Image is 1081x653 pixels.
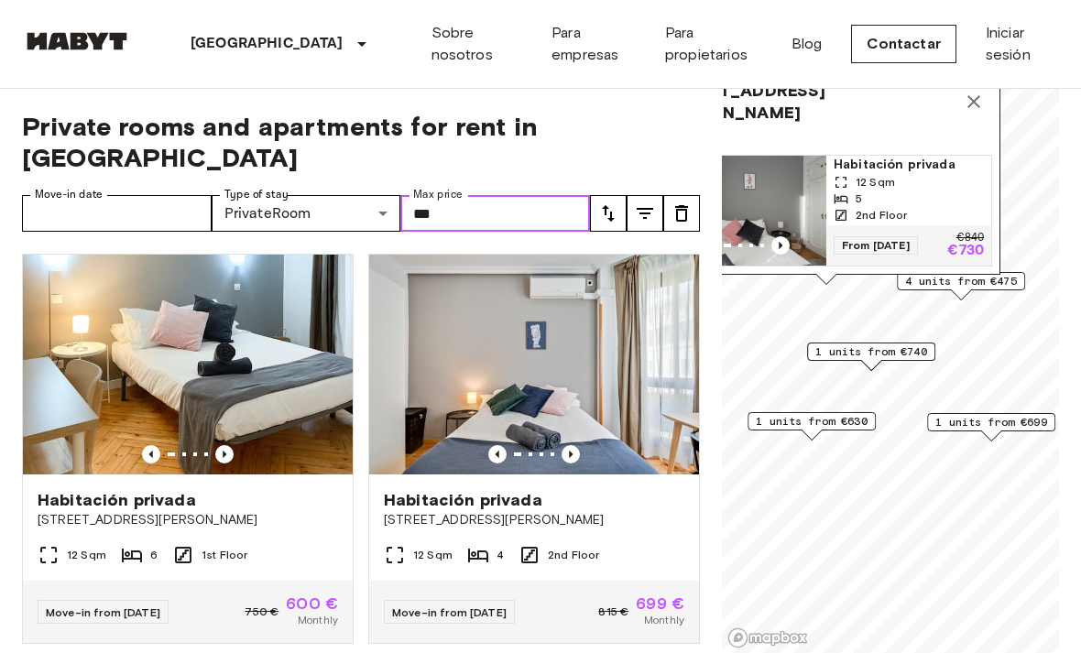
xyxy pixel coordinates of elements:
[23,255,353,474] img: Marketing picture of unit ES-15-001-001-05H
[644,612,684,628] span: Monthly
[756,413,868,430] span: 1 units from €630
[815,343,927,360] span: 1 units from €740
[661,156,826,266] img: Marketing picture of unit ES-15-021-001-04H
[202,547,247,563] span: 1st Floor
[748,412,876,441] div: Map marker
[369,255,699,474] img: Marketing picture of unit ES-15-018-001-01H
[947,244,984,258] p: €730
[22,254,354,644] a: Marketing picture of unit ES-15-001-001-05HPrevious imagePrevious imageHabitación privada[STREET_...
[224,187,289,202] label: Type of stay
[905,273,1017,289] span: 4 units from €475
[590,195,627,232] button: tune
[851,25,955,63] a: Contactar
[562,445,580,463] button: Previous image
[286,595,338,612] span: 600 €
[661,131,992,147] span: 1 units
[792,33,823,55] a: Blog
[35,187,103,202] label: Move-in date
[368,254,700,644] a: Marketing picture of unit ES-15-018-001-01HPrevious imagePrevious imageHabitación privada[STREET_...
[413,547,453,563] span: 12 Sqm
[598,604,628,620] span: 815 €
[392,605,507,619] span: Move-in from [DATE]
[46,605,160,619] span: Move-in from [DATE]
[431,22,523,66] a: Sobre nosotros
[935,414,1047,430] span: 1 units from €699
[986,22,1059,66] a: Iniciar sesión
[856,174,895,190] span: 12 Sqm
[627,195,663,232] button: tune
[67,547,106,563] span: 12 Sqm
[652,71,1000,285] div: Map marker
[551,22,636,66] a: Para empresas
[771,236,790,255] button: Previous image
[384,489,542,511] span: Habitación privada
[834,156,984,174] span: Habitación privada
[384,511,684,529] span: [STREET_ADDRESS][PERSON_NAME]
[856,207,907,223] span: 2nd Floor
[636,595,684,612] span: 699 €
[548,547,599,563] span: 2nd Floor
[22,111,700,173] span: Private rooms and apartments for rent in [GEOGRAPHIC_DATA]
[142,445,160,463] button: Previous image
[497,547,504,563] span: 4
[807,343,935,371] div: Map marker
[927,413,1055,441] div: Map marker
[215,445,234,463] button: Previous image
[956,233,984,244] p: €840
[661,80,955,124] span: [STREET_ADDRESS][PERSON_NAME]
[22,32,132,50] img: Habyt
[856,190,862,207] span: 5
[488,445,507,463] button: Previous image
[212,195,401,232] div: PrivateRoom
[661,155,992,267] a: Marketing picture of unit ES-15-021-001-04HPrevious imagePrevious imageHabitación privada12 Sqm52...
[897,272,1025,300] div: Map marker
[38,511,338,529] span: [STREET_ADDRESS][PERSON_NAME]
[38,489,196,511] span: Habitación privada
[22,195,212,232] input: Choose date
[663,195,700,232] button: tune
[727,627,808,648] a: Mapbox logo
[245,604,278,620] span: 750 €
[298,612,338,628] span: Monthly
[413,187,463,202] label: Max price
[834,236,918,255] span: From [DATE]
[191,33,344,55] p: [GEOGRAPHIC_DATA]
[665,22,762,66] a: Para propietarios
[150,547,158,563] span: 6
